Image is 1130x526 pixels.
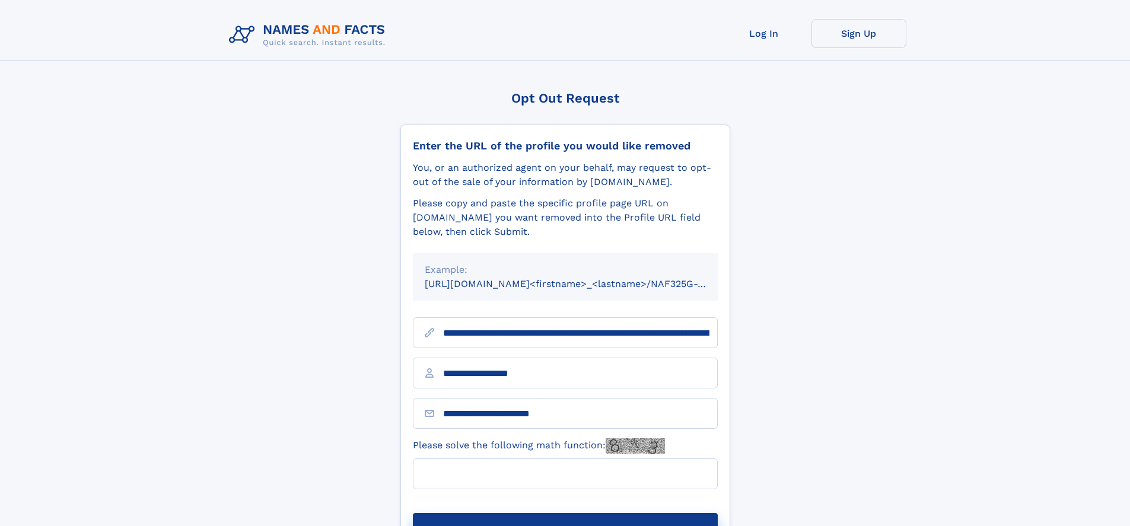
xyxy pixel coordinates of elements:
label: Please solve the following math function: [413,438,665,454]
small: [URL][DOMAIN_NAME]<firstname>_<lastname>/NAF325G-xxxxxxxx [425,278,740,289]
div: Example: [425,263,706,277]
div: Please copy and paste the specific profile page URL on [DOMAIN_NAME] you want removed into the Pr... [413,196,718,239]
div: Enter the URL of the profile you would like removed [413,139,718,152]
div: You, or an authorized agent on your behalf, may request to opt-out of the sale of your informatio... [413,161,718,189]
div: Opt Out Request [400,91,730,106]
img: Logo Names and Facts [224,19,395,51]
a: Log In [717,19,811,48]
a: Sign Up [811,19,906,48]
